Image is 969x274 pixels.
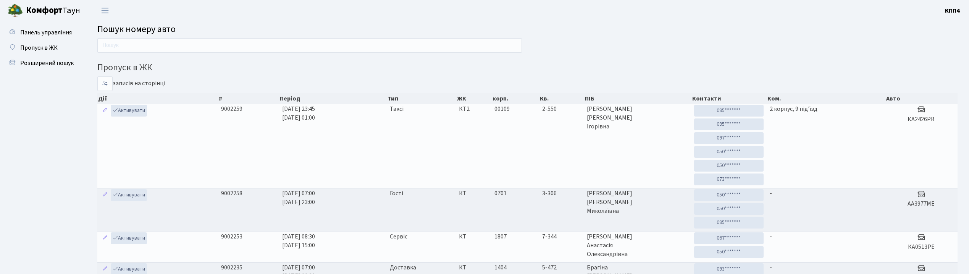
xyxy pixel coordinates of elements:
[888,243,954,251] h5: КА0513РЕ
[492,93,539,104] th: корп.
[459,232,488,241] span: КТ
[282,105,315,122] span: [DATE] 23:45 [DATE] 01:00
[459,189,488,198] span: КТ
[390,189,403,198] span: Гості
[221,232,242,241] span: 9002253
[282,232,315,250] span: [DATE] 08:30 [DATE] 15:00
[770,263,772,272] span: -
[97,76,113,91] select: записів на сторінці
[97,93,218,104] th: Дії
[542,105,581,113] span: 2-550
[390,105,404,113] span: Таксі
[494,232,507,241] span: 1807
[542,263,581,272] span: 5-472
[770,232,772,241] span: -
[97,62,958,73] h4: Пропуск в ЖК
[456,93,492,104] th: ЖК
[390,263,416,272] span: Доставка
[770,189,772,198] span: -
[587,189,688,216] span: [PERSON_NAME] [PERSON_NAME] Миколаївна
[26,4,63,16] b: Комфорт
[8,3,23,18] img: logo.png
[111,189,147,201] a: Активувати
[221,105,242,113] span: 9002259
[4,40,80,55] a: Пропуск в ЖК
[691,93,767,104] th: Контакти
[494,189,507,198] span: 0701
[587,232,688,259] span: [PERSON_NAME] Анастасія Олександрівна
[111,105,147,117] a: Активувати
[587,105,688,131] span: [PERSON_NAME] [PERSON_NAME] Ігорівна
[20,28,72,37] span: Панель управління
[888,116,954,123] h5: КА2426РВ
[387,93,456,104] th: Тип
[584,93,691,104] th: ПІБ
[20,59,74,67] span: Розширений пошук
[885,93,958,104] th: Авто
[4,25,80,40] a: Панель управління
[100,189,110,201] a: Редагувати
[95,4,115,17] button: Переключити навігацію
[459,263,488,272] span: КТ
[221,189,242,198] span: 9002258
[945,6,960,15] a: КПП4
[97,38,522,53] input: Пошук
[539,93,584,104] th: Кв.
[459,105,488,113] span: КТ2
[97,23,176,36] span: Пошук номеру авто
[100,232,110,244] a: Редагувати
[20,44,58,52] span: Пропуск в ЖК
[494,263,507,272] span: 1404
[221,263,242,272] span: 9002235
[4,55,80,71] a: Розширений пошук
[279,93,387,104] th: Період
[494,105,510,113] span: 00109
[100,105,110,117] a: Редагувати
[111,232,147,244] a: Активувати
[390,232,407,241] span: Сервіс
[282,189,315,206] span: [DATE] 07:00 [DATE] 23:00
[767,93,885,104] th: Ком.
[542,189,581,198] span: 3-306
[770,105,817,113] span: 2 корпус, 9 під'їзд
[26,4,80,17] span: Таун
[97,76,165,91] label: записів на сторінці
[218,93,279,104] th: #
[542,232,581,241] span: 7-344
[888,200,954,208] h5: АА3977МЕ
